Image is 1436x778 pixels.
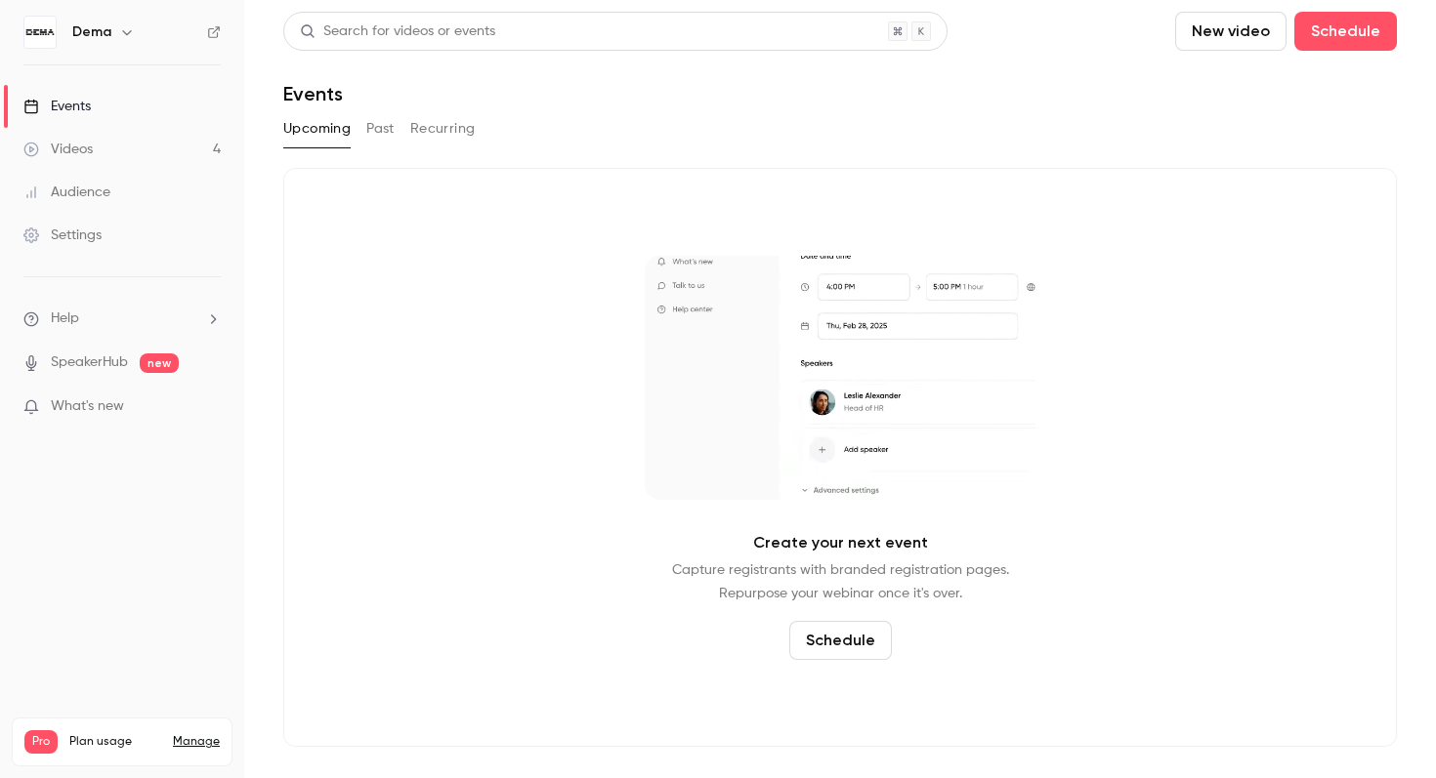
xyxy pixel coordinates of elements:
div: Search for videos or events [300,21,495,42]
button: Schedule [789,621,892,660]
button: Recurring [410,113,476,144]
button: Upcoming [283,113,351,144]
div: Audience [23,183,110,202]
p: Create your next event [753,531,928,554]
h1: Events [283,82,343,105]
span: Plan usage [69,734,161,750]
span: new [140,353,179,373]
img: Dema [24,17,56,48]
button: Past [366,113,395,144]
a: Manage [173,734,220,750]
button: Schedule [1294,12,1397,51]
span: Help [51,308,79,329]
button: New video [1175,12,1287,51]
li: help-dropdown-opener [23,308,221,329]
span: Pro [24,730,58,754]
a: SpeakerHub [51,352,128,373]
p: Capture registrants with branded registration pages. Repurpose your webinar once it's over. [672,558,1009,605]
div: Events [23,97,91,116]
div: Settings [23,225,102,245]
iframe: Noticeable Trigger [197,398,221,416]
span: What's new [51,396,124,417]
h6: Dema [72,22,111,42]
div: Videos [23,140,93,159]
